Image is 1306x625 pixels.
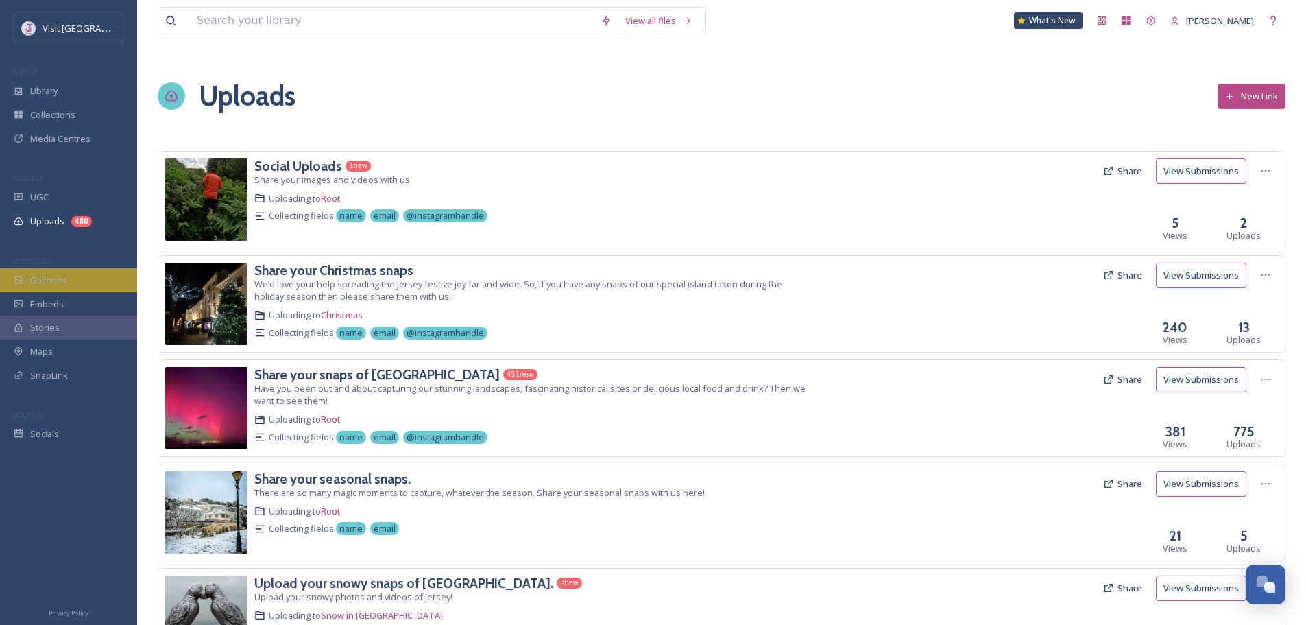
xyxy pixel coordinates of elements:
div: 3 new [557,578,582,589]
span: Collecting fields [269,523,334,534]
span: Uploads [1226,543,1261,554]
span: COLLECT [14,173,43,183]
h3: 240 [1163,320,1187,335]
span: There are so many magic moments to capture, whatever the season. Share your seasonal snaps with u... [254,486,705,499]
span: Uploading to [269,193,341,204]
h3: Share your snaps of [GEOGRAPHIC_DATA] [254,366,500,383]
a: Social Uploads [254,158,342,174]
span: email [374,523,396,534]
span: @instagramhandle [407,432,484,443]
h3: 2 [1240,215,1247,231]
h3: 21 [1170,528,1181,543]
span: Socials [30,429,59,439]
span: email [374,432,396,443]
span: name [339,328,363,338]
button: New Link [1218,84,1285,109]
span: Library [30,86,58,96]
span: Uploads [30,216,64,226]
div: 480 [71,216,92,227]
span: Stories [30,322,60,333]
span: Root [321,505,341,517]
span: Collecting fields [269,211,334,221]
a: View Submissions [1156,367,1253,392]
h1: Uploads [199,80,295,112]
span: Uploading to [269,414,341,425]
span: Collecting fields [269,328,334,338]
span: Collections [30,110,75,120]
div: 1 new [346,161,371,172]
span: We’d love your help spreading the Jersey festive joy far and wide. So, if you have any snaps of o... [254,278,782,303]
span: Privacy Policy [49,609,88,617]
h3: 381 [1165,424,1185,439]
a: Christmas [321,309,363,321]
button: View Submissions [1156,576,1246,601]
span: WIDGETS [14,256,45,266]
button: Share [1096,263,1149,287]
button: Share [1096,471,1149,496]
span: Upload your snowy photos and videos of Jersey! [254,591,452,603]
span: Visit [GEOGRAPHIC_DATA] [43,21,149,34]
a: View Submissions [1156,263,1253,288]
button: View Submissions [1156,158,1246,184]
span: name [339,211,363,221]
div: 451 new [503,369,537,380]
button: Share [1096,576,1149,600]
input: Search your library [190,8,594,34]
span: Uploads [1226,231,1261,241]
a: View all files [618,9,699,33]
span: Share your images and videos with us [254,174,410,186]
span: SOCIALS [14,410,41,420]
span: Views [1163,335,1187,345]
a: Share your Christmas snaps [254,263,413,278]
span: Uploads [1226,439,1261,449]
button: Open Chat [1246,565,1285,604]
a: Share your snaps of [GEOGRAPHIC_DATA] [254,367,500,382]
span: Media Centres [30,134,90,144]
span: Uploading to [269,310,363,320]
button: Share [1096,367,1149,392]
a: Snow in [GEOGRAPHIC_DATA] [321,609,443,622]
h3: 775 [1233,424,1254,439]
button: View Submissions [1156,367,1246,392]
span: email [374,328,396,338]
h3: 13 [1238,320,1250,335]
span: @instagramhandle [407,211,484,221]
a: Share your seasonal snaps. [254,471,411,486]
a: Uploads [199,62,295,130]
span: Have you been out and about capturing our stunning landscapes, fascinating historical sites or de... [254,382,806,407]
h3: 5 [1172,215,1178,231]
h3: 5 [1240,528,1247,543]
a: What's New [1014,12,1083,29]
img: Events-Jersey-Logo.png [22,22,36,36]
span: Uploading to [269,611,443,621]
a: Root [321,192,341,204]
span: UGC [30,192,49,202]
button: View Submissions [1156,471,1246,497]
h3: Share your seasonal snaps. [254,471,411,487]
a: Privacy Policy [49,606,88,618]
span: Views [1163,439,1187,449]
span: Embeds [30,299,64,309]
h3: Upload your snowy snaps of [GEOGRAPHIC_DATA]. [254,575,553,591]
span: [PERSON_NAME] [1186,14,1254,27]
span: MEDIA [14,67,38,77]
img: 77d653b3-991e-4a6e-8c8c-fbb56fbc853d.jpg [165,367,247,449]
a: Root [321,413,341,425]
span: Views [1163,543,1187,554]
img: James.legallez%2540gmail.com-GX010108.mp4 [165,158,247,241]
span: Uploads [1226,335,1261,345]
span: Galleries [30,275,67,285]
a: View Submissions [1156,576,1253,601]
a: [PERSON_NAME] [1163,9,1261,33]
span: Collecting fields [269,432,334,443]
span: Uploading to [269,506,341,517]
button: Share [1096,158,1149,183]
a: View Submissions [1156,471,1253,497]
h3: Share your Christmas snaps [254,262,413,279]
